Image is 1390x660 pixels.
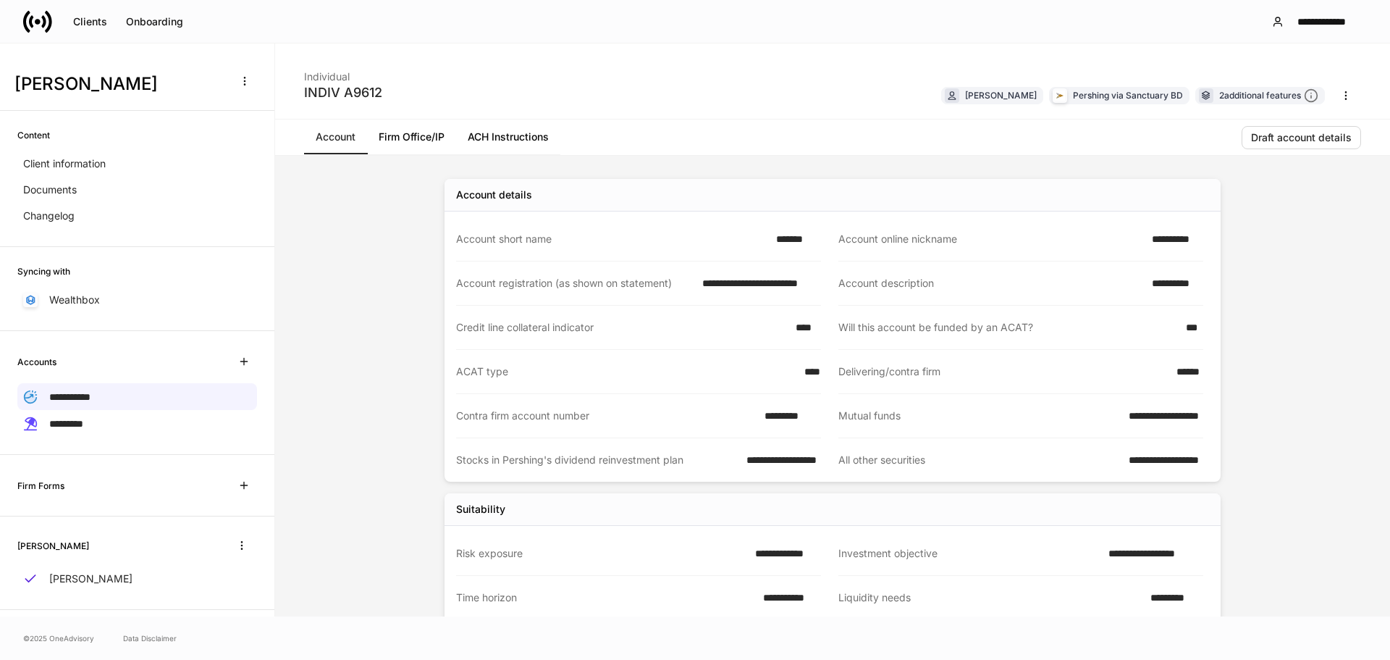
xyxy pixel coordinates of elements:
[456,502,505,517] div: Suitability
[117,10,193,33] button: Onboarding
[17,287,257,313] a: Wealthbox
[17,128,50,142] h6: Content
[17,566,257,592] a: [PERSON_NAME]
[23,156,106,171] p: Client information
[73,17,107,27] div: Clients
[17,177,257,203] a: Documents
[1242,126,1361,149] button: Draft account details
[965,88,1037,102] div: [PERSON_NAME]
[49,293,100,307] p: Wealthbox
[838,546,1100,561] div: Investment objective
[838,453,1120,467] div: All other securities
[14,72,224,96] h3: [PERSON_NAME]
[1219,88,1318,104] div: 2 additional features
[304,61,382,84] div: Individual
[17,479,64,493] h6: Firm Forms
[17,539,89,553] h6: [PERSON_NAME]
[838,590,1142,606] div: Liquidity needs
[17,355,56,369] h6: Accounts
[49,572,132,586] p: [PERSON_NAME]
[456,409,756,423] div: Contra firm account number
[456,453,738,467] div: Stocks in Pershing's dividend reinvestment plan
[1073,88,1183,102] div: Pershing via Sanctuary BD
[838,409,1120,423] div: Mutual funds
[367,120,456,154] a: Firm Office/IP
[456,188,532,202] div: Account details
[17,264,70,278] h6: Syncing with
[304,84,382,101] div: INDIV A9612
[17,151,257,177] a: Client information
[23,632,94,644] span: © 2025 OneAdvisory
[304,120,367,154] a: Account
[456,276,694,291] div: Account registration (as shown on statement)
[23,183,77,197] p: Documents
[838,320,1177,335] div: Will this account be funded by an ACAT?
[456,546,746,561] div: Risk exposure
[456,120,560,154] a: ACH Instructions
[64,10,117,33] button: Clients
[456,364,796,379] div: ACAT type
[456,320,787,335] div: Credit line collateral indicator
[123,632,177,644] a: Data Disclaimer
[838,364,1168,379] div: Delivering/contra firm
[126,17,183,27] div: Onboarding
[838,276,1143,291] div: Account description
[1251,133,1352,143] div: Draft account details
[23,209,75,223] p: Changelog
[456,232,767,246] div: Account short name
[17,203,257,229] a: Changelog
[456,590,754,605] div: Time horizon
[838,232,1143,246] div: Account online nickname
